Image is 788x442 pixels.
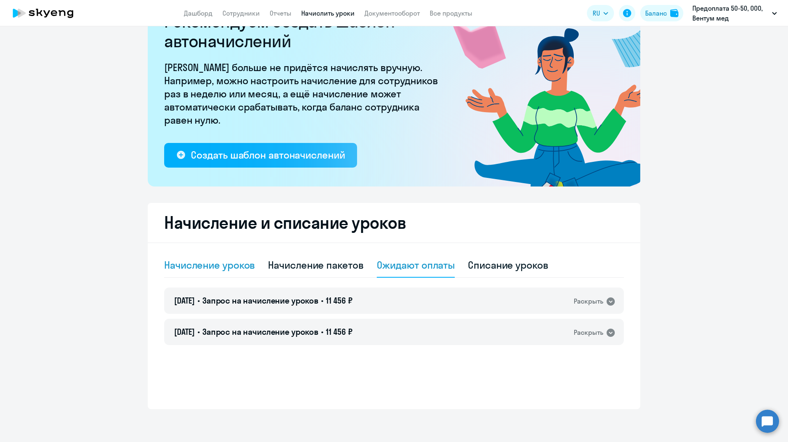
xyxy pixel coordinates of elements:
a: Дашборд [184,9,213,17]
button: Предоплата 50-50, ООО, Вентум мед [688,3,781,23]
span: 11 456 ₽ [326,295,353,306]
h2: Рекомендуем создать шаблон автоначислений [164,12,443,51]
img: balance [670,9,678,17]
span: • [197,327,200,337]
div: Ожидают оплаты [377,258,455,272]
span: • [197,295,200,306]
span: 11 456 ₽ [326,327,353,337]
a: Все продукты [430,9,472,17]
div: Раскрыть [574,327,603,338]
div: Создать шаблон автоначислений [191,148,345,161]
div: Баланс [645,8,667,18]
button: Создать шаблон автоначислений [164,143,357,168]
div: Раскрыть [574,296,603,306]
p: [PERSON_NAME] больше не придётся начислять вручную. Например, можно настроить начисление для сотр... [164,61,443,127]
h2: Начисление и списание уроков [164,213,624,233]
button: RU [587,5,614,21]
span: • [321,327,323,337]
div: Начисление пакетов [268,258,363,272]
span: RU [593,8,600,18]
button: Балансbalance [640,5,683,21]
a: Документооборот [364,9,420,17]
div: Начисление уроков [164,258,255,272]
span: [DATE] [174,327,195,337]
p: Предоплата 50-50, ООО, Вентум мед [692,3,769,23]
div: Списание уроков [468,258,548,272]
a: Сотрудники [222,9,260,17]
span: Запрос на начисление уроков [202,327,318,337]
span: Запрос на начисление уроков [202,295,318,306]
a: Начислить уроки [301,9,355,17]
a: Отчеты [270,9,291,17]
span: [DATE] [174,295,195,306]
span: • [321,295,323,306]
